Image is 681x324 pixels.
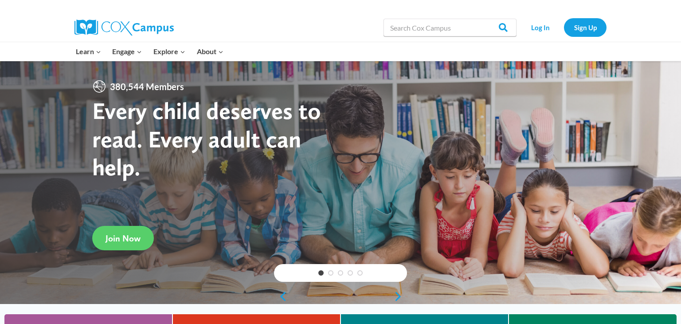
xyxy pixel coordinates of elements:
[318,270,324,276] a: 1
[74,20,174,36] img: Cox Campus
[92,226,154,250] a: Join Now
[564,18,607,36] a: Sign Up
[348,270,353,276] a: 4
[521,18,607,36] nav: Secondary Navigation
[70,42,229,61] nav: Primary Navigation
[394,291,407,302] a: next
[521,18,560,36] a: Log In
[106,233,141,244] span: Join Now
[274,288,407,305] div: content slider buttons
[106,79,188,94] span: 380,544 Members
[197,46,223,57] span: About
[153,46,185,57] span: Explore
[357,270,363,276] a: 5
[274,291,287,302] a: previous
[76,46,101,57] span: Learn
[384,19,517,36] input: Search Cox Campus
[338,270,343,276] a: 3
[112,46,142,57] span: Engage
[92,96,321,181] strong: Every child deserves to read. Every adult can help.
[328,270,333,276] a: 2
